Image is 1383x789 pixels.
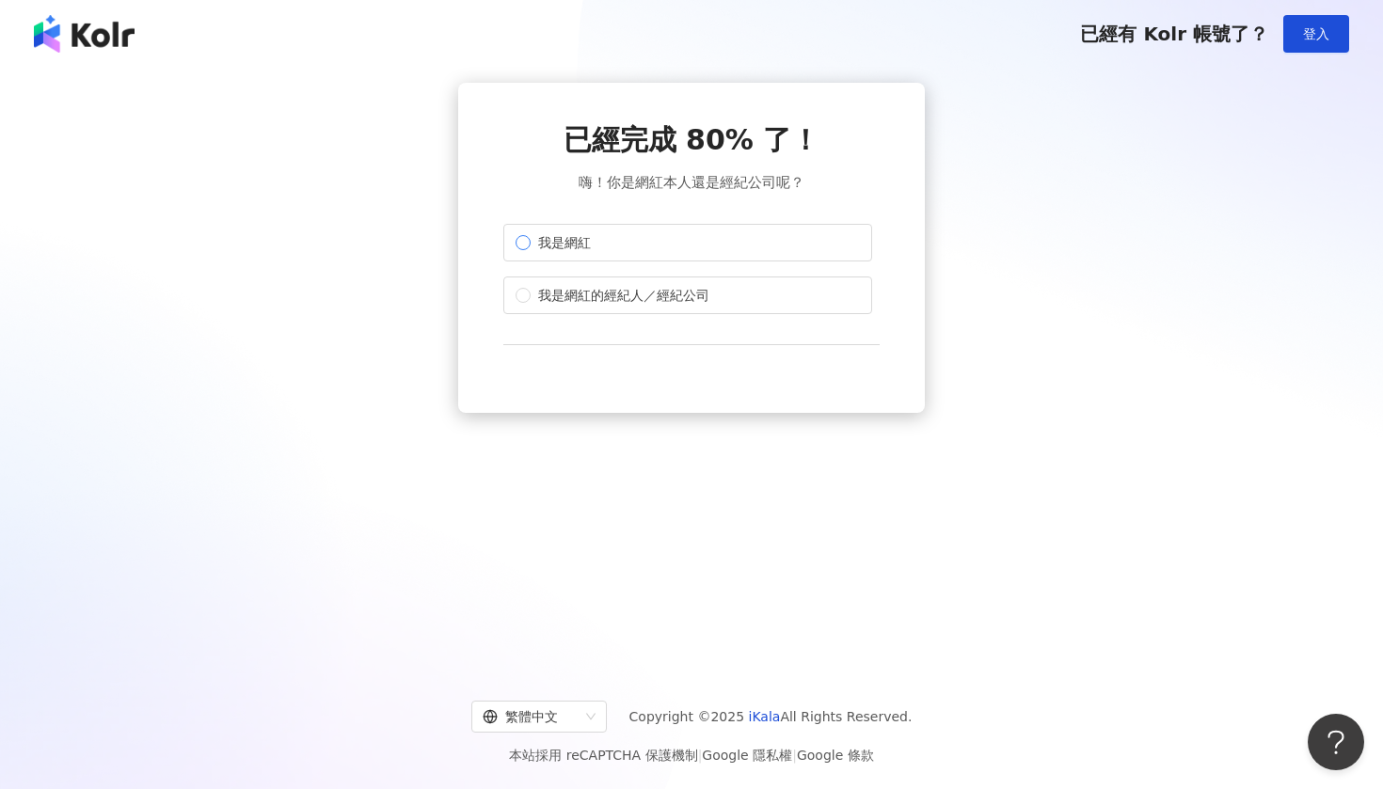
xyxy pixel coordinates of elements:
[792,748,797,763] span: |
[797,748,874,763] a: Google 條款
[483,702,579,732] div: 繁體中文
[531,285,717,306] span: 我是網紅的經紀人／經紀公司
[34,15,135,53] img: logo
[698,748,703,763] span: |
[1283,15,1349,53] button: 登入
[629,705,913,728] span: Copyright © 2025 All Rights Reserved.
[1303,26,1329,41] span: 登入
[1308,714,1364,770] iframe: Help Scout Beacon - Open
[531,232,598,253] span: 我是網紅
[749,709,781,724] a: iKala
[579,171,804,194] span: 嗨！你是網紅本人還是經紀公司呢？
[702,748,792,763] a: Google 隱私權
[564,120,820,160] span: 已經完成 80% 了！
[1080,23,1268,45] span: 已經有 Kolr 帳號了？
[509,744,873,766] span: 本站採用 reCAPTCHA 保護機制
